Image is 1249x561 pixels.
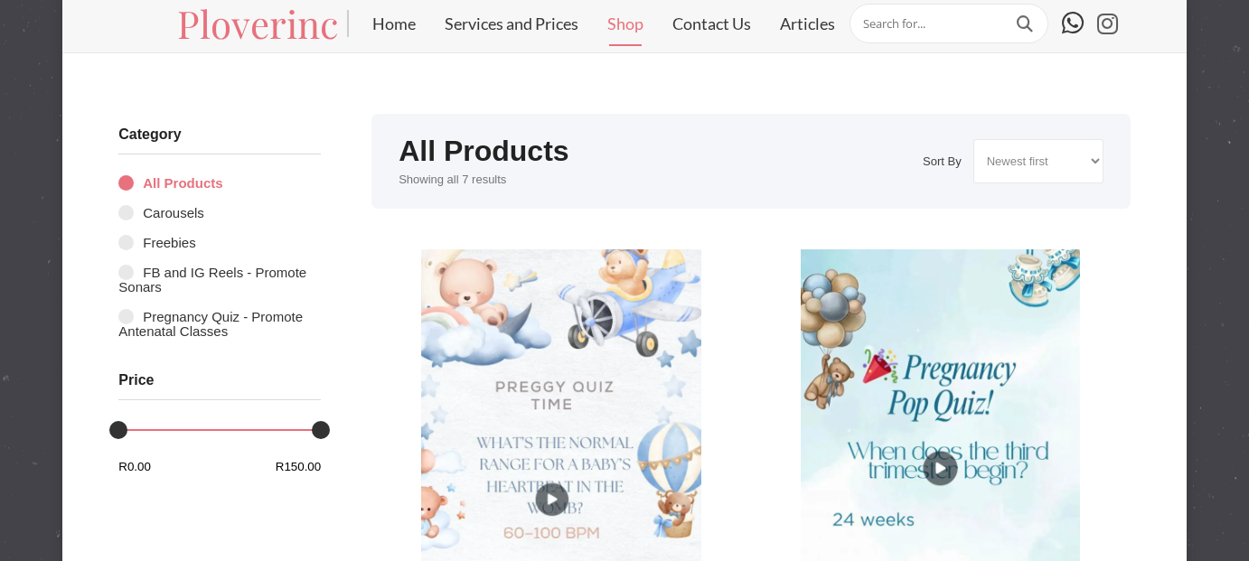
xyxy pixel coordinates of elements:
a: Contact Us [658,1,765,46]
a: Pregnancy Quiz - Promote Antenatal Classes [118,302,321,346]
input: Search for... [850,4,1048,43]
h3: Price [118,360,321,414]
a: Services and Prices [430,1,593,46]
h1: All Products [399,136,568,165]
span: Showing all 7 results [399,173,506,186]
label: Sort By [923,155,962,167]
a: All Products [118,168,321,198]
a: Carousels [118,198,321,228]
h3: Category [118,114,321,168]
a: Home [358,1,430,46]
a: FB and IG Reels - Promote Sonars [118,257,321,302]
a: Freebies [118,228,321,257]
a: Shop [593,1,658,46]
a: Ploverinc [177,5,338,42]
a: Articles [765,1,850,46]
